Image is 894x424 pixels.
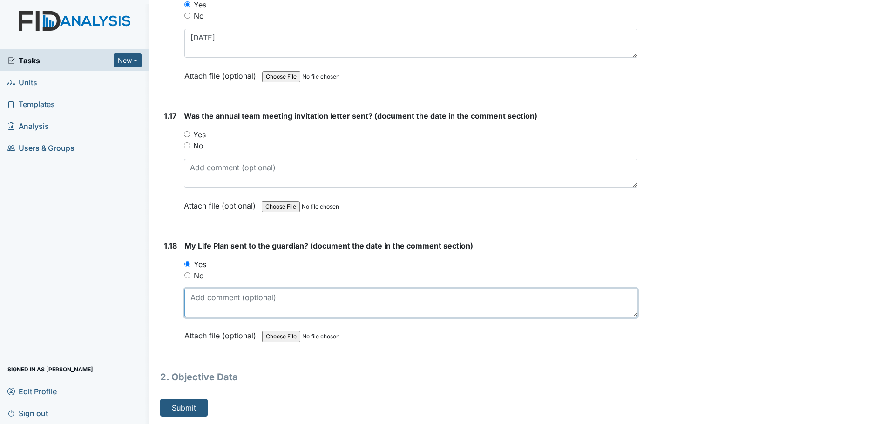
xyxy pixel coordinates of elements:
span: Signed in as [PERSON_NAME] [7,362,93,377]
a: Tasks [7,55,114,66]
input: Yes [184,131,190,137]
label: No [194,270,204,281]
textarea: [DATE] [184,29,637,58]
label: Attach file (optional) [184,65,260,81]
span: Templates [7,97,55,111]
input: No [184,142,190,148]
input: No [184,272,190,278]
input: Yes [184,1,190,7]
label: No [194,10,204,21]
span: Units [7,75,37,89]
span: Sign out [7,406,48,420]
h1: 2. Objective Data [160,370,637,384]
label: Attach file (optional) [184,325,260,341]
input: Yes [184,261,190,267]
label: No [193,140,203,151]
span: My Life Plan sent to the guardian? (document the date in the comment section) [184,241,473,250]
span: Users & Groups [7,141,74,155]
label: Attach file (optional) [184,195,259,211]
span: Analysis [7,119,49,133]
span: Was the annual team meeting invitation letter sent? (document the date in the comment section) [184,111,537,121]
label: Yes [193,129,206,140]
button: Submit [160,399,208,417]
input: No [184,13,190,19]
span: Edit Profile [7,384,57,398]
button: New [114,53,142,67]
label: 1.17 [164,110,176,121]
label: Yes [194,259,206,270]
label: 1.18 [164,240,177,251]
